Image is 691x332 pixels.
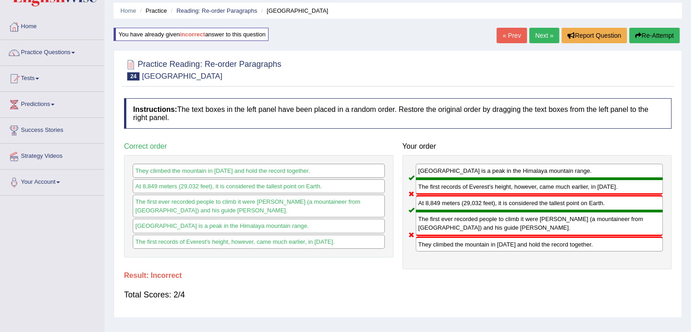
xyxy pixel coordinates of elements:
a: Your Account [0,170,104,192]
div: [GEOGRAPHIC_DATA] is a peak in the Himalaya mountain range. [133,219,385,233]
small: [GEOGRAPHIC_DATA] [142,72,222,80]
a: Practice Questions [0,40,104,63]
div: They climbed the mountain in [DATE] and hold the record together. [416,236,663,252]
div: The first records of Everest's height, however, came much earlier, in [DATE]. [416,179,663,195]
h4: The text boxes in the left panel have been placed in a random order. Restore the original order b... [124,98,671,129]
h4: Result: [124,272,671,280]
div: Total Scores: 2/4 [124,284,671,306]
h2: Practice Reading: Re-order Paragraphs [124,58,281,80]
a: Tests [0,66,104,89]
a: Home [0,14,104,37]
b: incorrect [180,31,205,38]
li: Practice [138,6,167,15]
a: Strategy Videos [0,144,104,166]
button: Re-Attempt [629,28,680,43]
div: They climbed the mountain in [DATE] and hold the record together. [133,164,385,178]
a: Home [120,7,136,14]
div: The first ever recorded people to climb it were [PERSON_NAME] (a mountaineer from [GEOGRAPHIC_DAT... [133,195,385,217]
a: Predictions [0,92,104,115]
h4: Your order [403,142,672,151]
a: « Prev [497,28,527,43]
div: [GEOGRAPHIC_DATA] is a peak in the Himalaya mountain range. [416,164,663,179]
button: Report Question [562,28,627,43]
div: At 8,849 meters (29,032 feet), it is considered the tallest point on Earth. [133,179,385,193]
div: At 8,849 meters (29,032 feet), it is considered the tallest point on Earth. [416,195,663,211]
a: Reading: Re-order Paragraphs [176,7,257,14]
li: [GEOGRAPHIC_DATA] [259,6,328,15]
div: You have already given answer to this question [114,28,268,41]
a: Success Stories [0,118,104,141]
span: 24 [127,72,139,80]
b: Instructions: [133,106,177,113]
div: The first ever recorded people to climb it were [PERSON_NAME] (a mountaineer from [GEOGRAPHIC_DAT... [416,211,663,236]
h4: Correct order [124,142,393,151]
a: Next » [529,28,559,43]
div: The first records of Everest's height, however, came much earlier, in [DATE]. [133,235,385,249]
